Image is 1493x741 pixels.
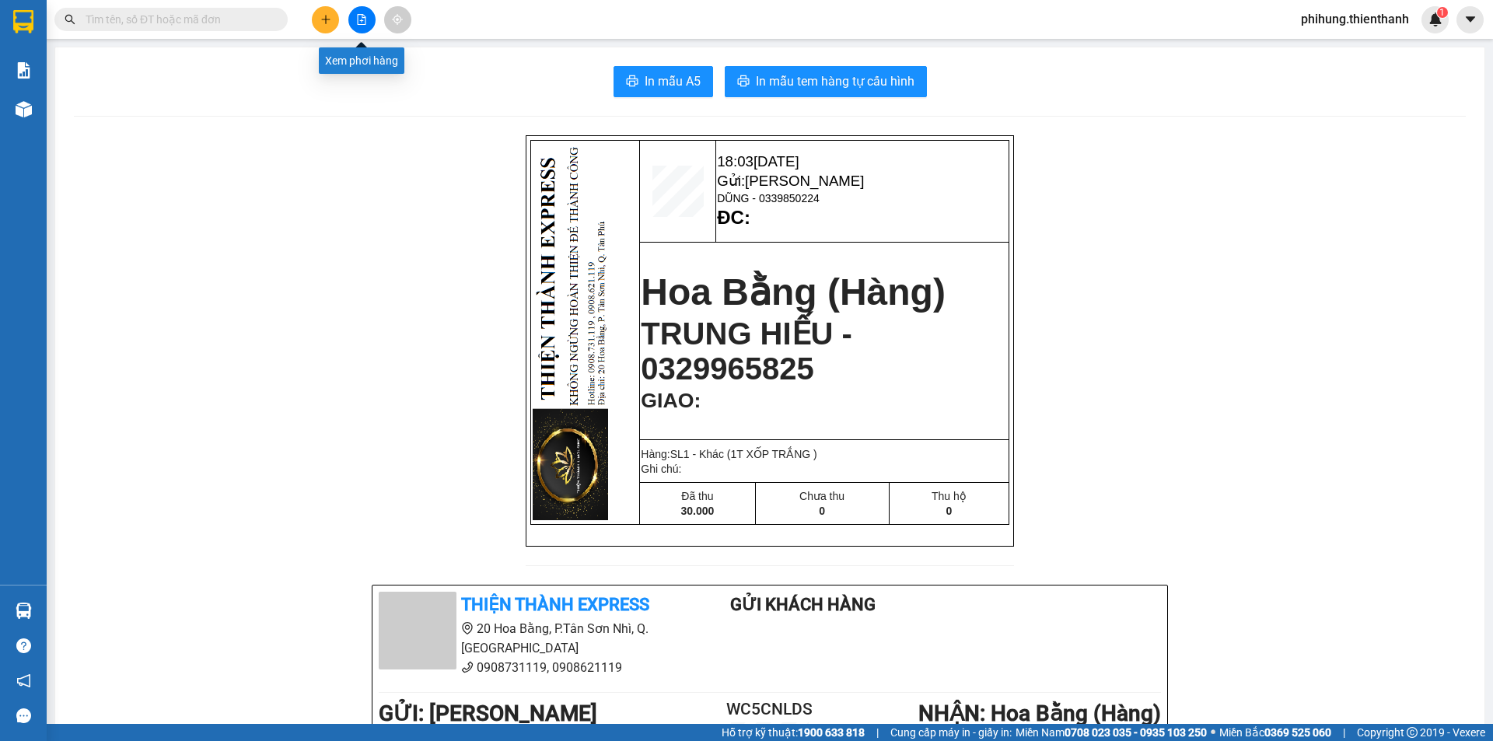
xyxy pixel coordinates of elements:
[461,622,474,634] span: environment
[16,673,31,688] span: notification
[379,619,668,658] li: 20 Hoa Bằng, P.Tân Sơn Nhì, Q. [GEOGRAPHIC_DATA]
[312,6,339,33] button: plus
[626,75,638,89] span: printer
[348,6,376,33] button: file-add
[384,6,411,33] button: aim
[319,47,404,74] div: Xem phơi hàng
[1343,724,1345,741] span: |
[1016,724,1207,741] span: Miền Nam
[356,14,367,25] span: file-add
[1264,726,1331,739] strong: 0369 525 060
[717,153,799,170] span: 18:03
[717,173,864,189] span: Gửi:
[694,389,701,412] span: :
[320,14,331,25] span: plus
[705,697,835,722] h2: WC5CNLDS
[717,192,820,204] span: DŨNG - 0339850224
[16,62,32,79] img: solution-icon
[725,66,927,97] button: printerIn mẫu tem hàng tự cấu hình
[1463,12,1477,26] span: caret-down
[876,724,879,741] span: |
[730,595,876,614] b: Gửi khách hàng
[16,638,31,653] span: question-circle
[1428,12,1442,26] img: icon-new-feature
[799,490,844,502] span: Chưa thu
[86,11,269,28] input: Tìm tên, số ĐT hoặc mã đơn
[1437,7,1448,18] sup: 1
[641,389,694,412] span: GIAO
[641,316,852,386] span: TRUNG HIẾU - 0329965825
[645,72,701,91] span: In mẫu A5
[1439,7,1445,18] span: 1
[641,448,816,460] span: Hàng:SL
[756,72,914,91] span: In mẫu tem hàng tự cấu hình
[65,14,75,25] span: search
[16,101,32,117] img: warehouse-icon
[379,701,597,726] b: GỬI : [PERSON_NAME]
[641,463,681,475] span: Ghi chú:
[461,661,474,673] span: phone
[681,490,713,502] span: Đã thu
[1211,729,1215,736] span: ⚪️
[798,726,865,739] strong: 1900 633 818
[379,658,668,677] li: 0908731119, 0908621119
[722,724,865,741] span: Hỗ trợ kỹ thuật:
[918,701,1161,726] b: NHẬN : Hoa Bằng (Hàng)
[614,66,713,97] button: printerIn mẫu A5
[684,448,817,460] span: 1 - Khác (1T XỐP TRẮNG )
[681,505,715,517] span: 30.000
[641,271,946,313] span: Hoa Bằng (Hàng)
[392,14,403,25] span: aim
[737,75,750,89] span: printer
[1288,9,1421,29] span: phihung.thienthanh
[16,603,32,619] img: warehouse-icon
[1456,6,1484,33] button: caret-down
[13,10,33,33] img: logo-vxr
[890,724,1012,741] span: Cung cấp máy in - giấy in:
[753,153,799,170] span: [DATE]
[532,142,613,523] img: HFRrbPx.png
[1219,724,1331,741] span: Miền Bắc
[745,173,864,189] span: [PERSON_NAME]
[819,505,825,517] span: 0
[461,595,649,614] b: Thiện Thành Express
[1407,727,1418,738] span: copyright
[946,505,952,517] span: 0
[1065,726,1207,739] strong: 0708 023 035 - 0935 103 250
[717,207,750,228] strong: ĐC:
[932,490,967,502] span: Thu hộ
[16,708,31,723] span: message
